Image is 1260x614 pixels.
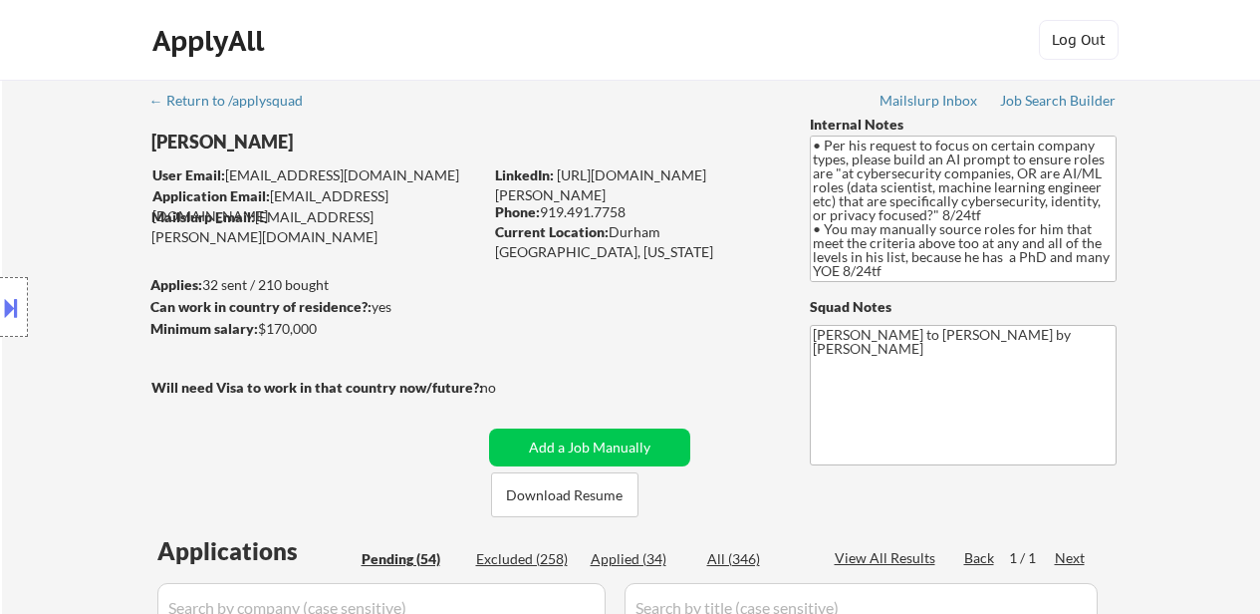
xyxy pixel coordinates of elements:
[149,93,322,113] a: ← Return to /applysquad
[149,94,322,108] div: ← Return to /applysquad
[1000,93,1117,113] a: Job Search Builder
[495,203,540,220] strong: Phone:
[495,166,706,203] a: [URL][DOMAIN_NAME][PERSON_NAME]
[1009,548,1055,568] div: 1 / 1
[835,548,941,568] div: View All Results
[880,93,979,113] a: Mailslurp Inbox
[152,24,270,58] div: ApplyAll
[362,549,461,569] div: Pending (54)
[880,94,979,108] div: Mailslurp Inbox
[591,549,690,569] div: Applied (34)
[476,549,576,569] div: Excluded (258)
[157,539,355,563] div: Applications
[1055,548,1087,568] div: Next
[495,223,609,240] strong: Current Location:
[495,166,554,183] strong: LinkedIn:
[1039,20,1119,60] button: Log Out
[964,548,996,568] div: Back
[495,222,777,261] div: Durham [GEOGRAPHIC_DATA], [US_STATE]
[491,472,638,517] button: Download Resume
[707,549,807,569] div: All (346)
[489,429,690,466] button: Add a Job Manually
[1000,94,1117,108] div: Job Search Builder
[495,202,777,222] div: 919.491.7758
[810,297,1117,317] div: Squad Notes
[480,378,537,398] div: no
[810,115,1117,135] div: Internal Notes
